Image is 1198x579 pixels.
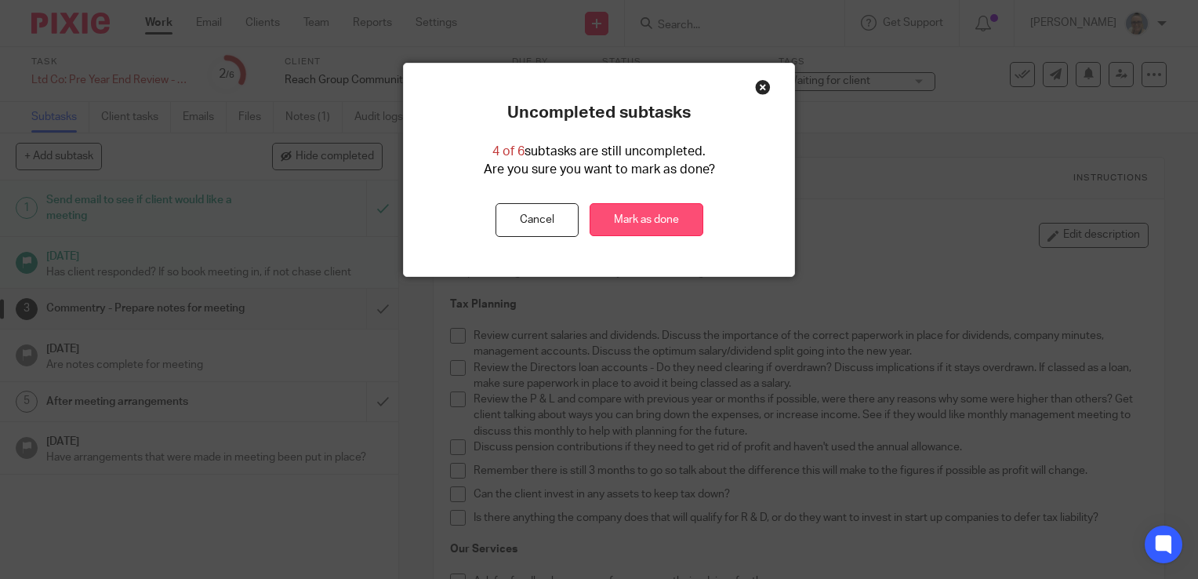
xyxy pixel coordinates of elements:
[492,145,525,158] span: 4 of 6
[590,203,703,237] a: Mark as done
[755,79,771,95] div: Close this dialog window
[496,203,579,237] button: Cancel
[484,161,715,179] p: Are you sure you want to mark as done?
[507,103,691,123] p: Uncompleted subtasks
[492,143,706,161] p: subtasks are still uncompleted.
